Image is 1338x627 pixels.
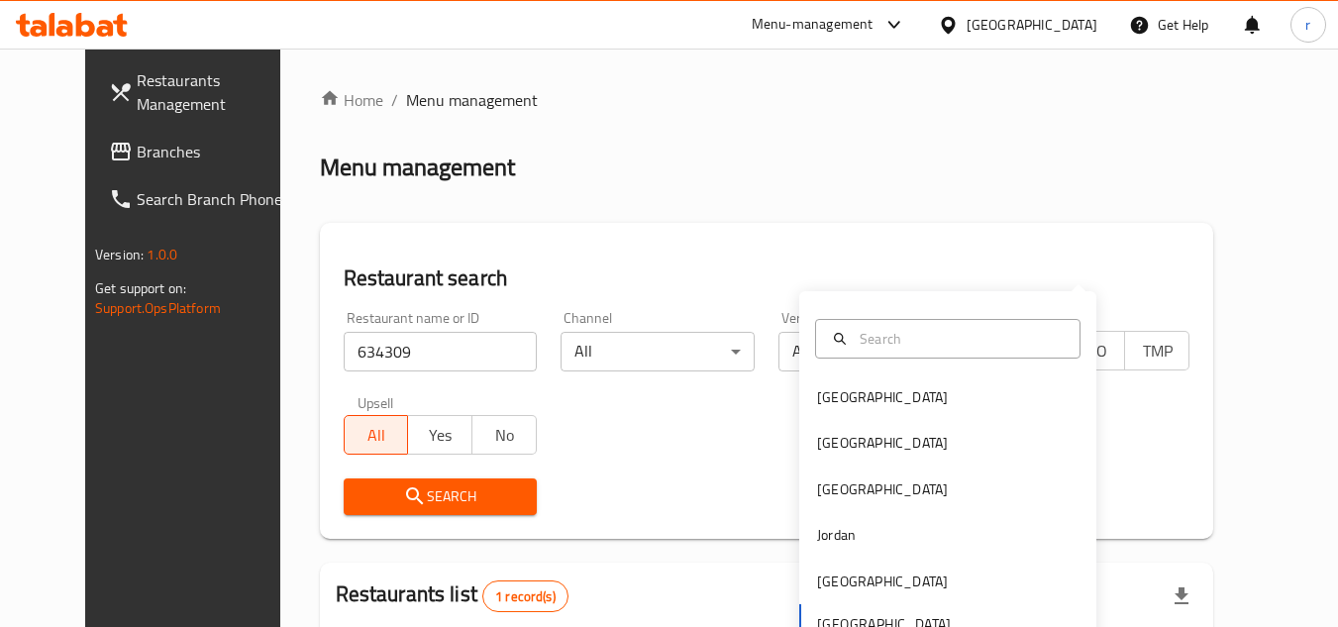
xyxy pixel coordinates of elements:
h2: Menu management [320,152,515,183]
div: Menu-management [752,13,874,37]
span: r [1305,14,1310,36]
div: [GEOGRAPHIC_DATA] [817,478,948,500]
button: TMP [1124,331,1189,370]
a: Home [320,88,383,112]
span: 1.0.0 [147,242,177,267]
a: Support.OpsPlatform [95,295,221,321]
span: All [353,421,401,450]
input: Search [852,328,1068,350]
span: Search Branch Phone [137,187,293,211]
input: Search for restaurant name or ID.. [344,332,538,371]
span: Menu management [406,88,538,112]
div: All [778,332,973,371]
button: Yes [407,415,472,455]
button: All [344,415,409,455]
span: Get support on: [95,275,186,301]
div: Total records count [482,580,568,612]
span: No [480,421,529,450]
button: Search [344,478,538,515]
label: Upsell [358,395,394,409]
a: Search Branch Phone [93,175,309,223]
a: Branches [93,128,309,175]
a: Restaurants Management [93,56,309,128]
div: All [561,332,755,371]
span: Search [360,484,522,509]
button: No [471,415,537,455]
div: Export file [1158,573,1205,620]
h2: Restaurants list [336,579,568,612]
span: TMP [1133,337,1182,366]
div: [GEOGRAPHIC_DATA] [817,432,948,454]
span: 1 record(s) [483,587,567,606]
div: Jordan [817,524,856,546]
span: Version: [95,242,144,267]
div: [GEOGRAPHIC_DATA] [817,571,948,592]
h2: Restaurant search [344,263,1189,293]
div: [GEOGRAPHIC_DATA] [817,386,948,408]
span: Branches [137,140,293,163]
span: Restaurants Management [137,68,293,116]
div: [GEOGRAPHIC_DATA] [967,14,1097,36]
li: / [391,88,398,112]
span: Yes [416,421,464,450]
nav: breadcrumb [320,88,1213,112]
